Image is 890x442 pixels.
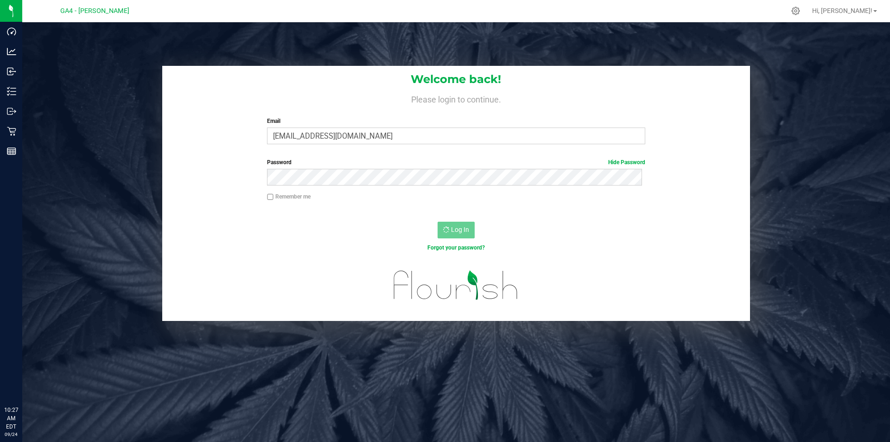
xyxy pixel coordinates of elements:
span: GA4 - [PERSON_NAME] [60,7,129,15]
a: Hide Password [608,159,645,166]
span: Log In [451,226,469,233]
inline-svg: Reports [7,147,16,156]
p: 09/24 [4,431,18,438]
span: Hi, [PERSON_NAME]! [812,7,872,14]
h1: Welcome back! [162,73,750,85]
a: Forgot your password? [427,244,485,251]
h4: Please login to continue. [162,93,750,104]
inline-svg: Retail [7,127,16,136]
img: flourish_logo.svg [382,262,529,309]
input: Remember me [267,194,273,200]
inline-svg: Inbound [7,67,16,76]
inline-svg: Outbound [7,107,16,116]
inline-svg: Analytics [7,47,16,56]
label: Remember me [267,192,311,201]
label: Email [267,117,645,125]
inline-svg: Inventory [7,87,16,96]
inline-svg: Dashboard [7,27,16,36]
div: Manage settings [790,6,801,15]
span: Password [267,159,292,166]
p: 10:27 AM EDT [4,406,18,431]
button: Log In [438,222,475,238]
